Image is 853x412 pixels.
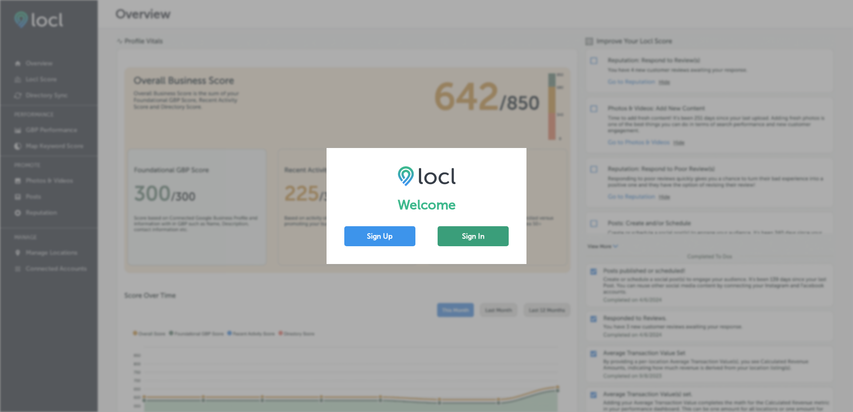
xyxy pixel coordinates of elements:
[344,226,415,246] button: Sign Up
[438,226,509,246] button: Sign In
[344,197,509,213] h1: Welcome
[398,166,456,186] img: LOCL logo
